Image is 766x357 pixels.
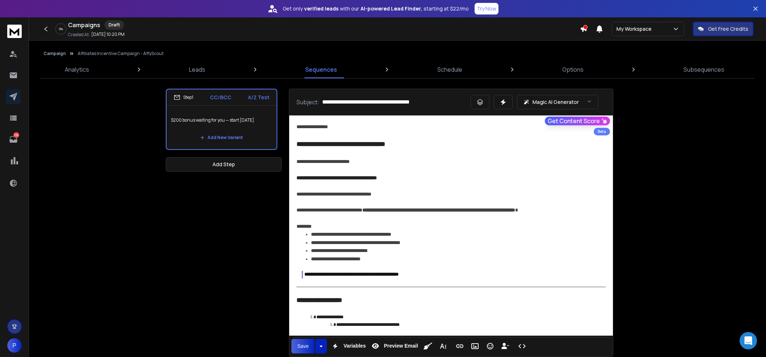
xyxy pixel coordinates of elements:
div: Draft [105,20,124,30]
button: Variables [328,339,367,353]
button: Preview Email [369,339,419,353]
button: Magic AI Generator [517,95,598,109]
a: Sequences [301,61,341,78]
p: Get Free Credits [708,25,748,33]
button: Code View [515,339,529,353]
a: Analytics [60,61,93,78]
p: My Workspace [616,25,655,33]
p: $200 bonus waiting for you — start [DATE] [171,110,272,130]
p: Sequences [305,65,337,74]
span: Variables [342,343,367,349]
a: Leads [185,61,210,78]
p: CC/BCC [210,94,231,101]
p: Created At: [68,32,90,38]
button: Add Step [166,157,282,172]
button: Save [291,339,315,353]
p: Subsequences [683,65,724,74]
p: Analytics [65,65,89,74]
a: 152 [6,132,21,147]
p: Magic AI Generator [533,98,579,106]
p: 152 [13,132,19,138]
button: Campaign [43,51,66,56]
button: Clean HTML [421,339,435,353]
p: Get only with our starting at $22/mo [283,5,469,12]
p: Options [562,65,584,74]
p: [DATE] 10:20 PM [91,31,125,37]
p: Try Now [477,5,496,12]
button: Get Free Credits [693,22,753,36]
li: Step1CC/BCCA/Z Test$200 bonus waiting for you — start [DATE]Add New Variant [166,89,277,150]
p: Leads [189,65,205,74]
a: Schedule [433,61,467,78]
div: Beta [594,128,610,135]
strong: verified leads [304,5,338,12]
button: Insert Unsubscribe Link [498,339,512,353]
button: Add New Variant [194,130,249,145]
p: 0 % [59,27,63,31]
button: Get Content Score [545,117,610,125]
strong: AI-powered Lead Finder, [361,5,422,12]
a: Subsequences [679,61,729,78]
button: P [7,338,22,353]
div: Open Intercom Messenger [740,332,757,349]
p: A/Z Test [248,94,269,101]
button: Insert Link (⌘K) [453,339,467,353]
a: Options [558,61,588,78]
p: Subject: [296,98,319,106]
button: Emoticons [483,339,497,353]
button: Try Now [475,3,498,14]
p: Schedule [437,65,462,74]
div: Step 1 [174,94,193,101]
img: logo [7,25,22,38]
span: Preview Email [382,343,419,349]
h1: Campaigns [68,21,100,29]
button: Insert Image (⌘P) [468,339,482,353]
p: Affiliates Incentive Campaign - AffyScout [77,51,164,56]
